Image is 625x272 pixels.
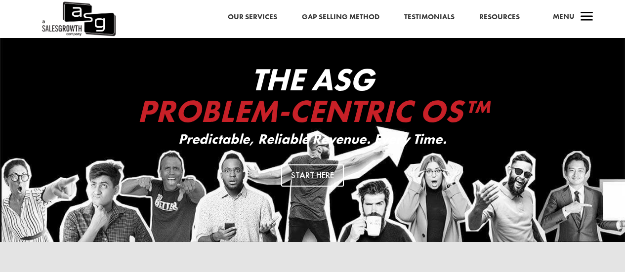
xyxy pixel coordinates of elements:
[228,11,277,24] a: Our Services
[577,7,597,27] span: a
[404,11,455,24] a: Testimonials
[115,132,510,147] p: Predictable, Reliable Revenue. Every Time.
[281,164,344,187] a: Start Here
[115,64,510,132] h2: The ASG
[302,11,379,24] a: Gap Selling Method
[553,11,575,21] span: Menu
[137,91,488,131] span: Problem-Centric OS™
[479,11,520,24] a: Resources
